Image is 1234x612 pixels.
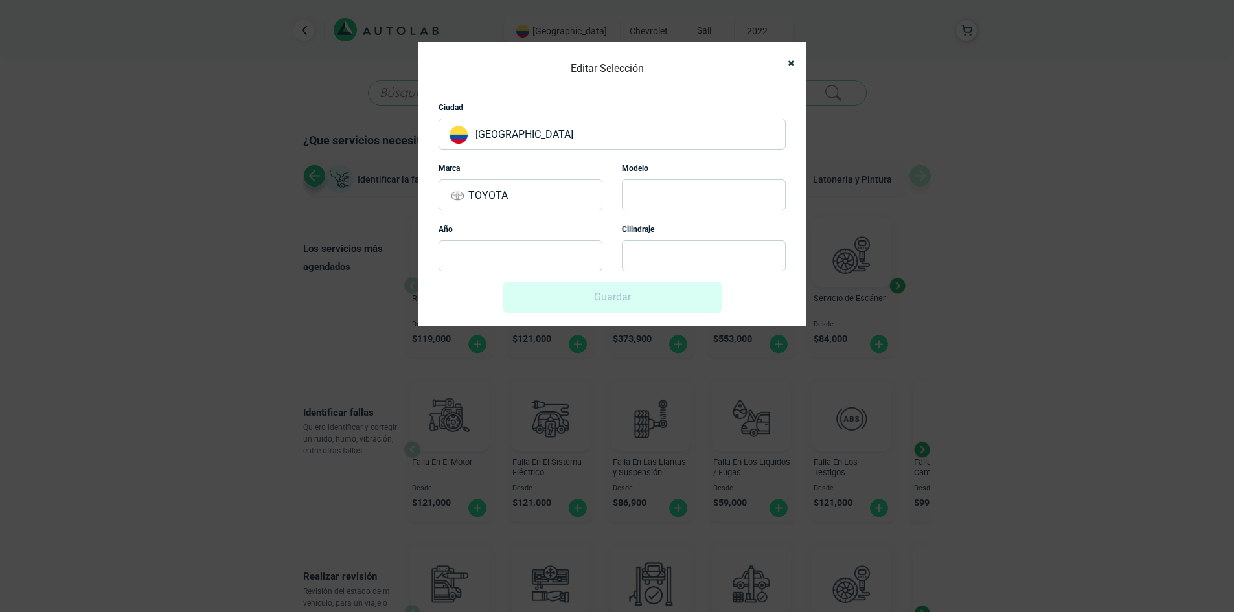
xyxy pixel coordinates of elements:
label: Marca [439,163,460,174]
button: Close [775,49,796,78]
label: Año [439,223,453,235]
label: Modelo [622,163,648,174]
p: [GEOGRAPHIC_DATA] [439,119,786,150]
label: Cilindraje [622,223,654,235]
label: Ciudad [439,102,463,113]
h4: Editar Selección [571,59,644,78]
